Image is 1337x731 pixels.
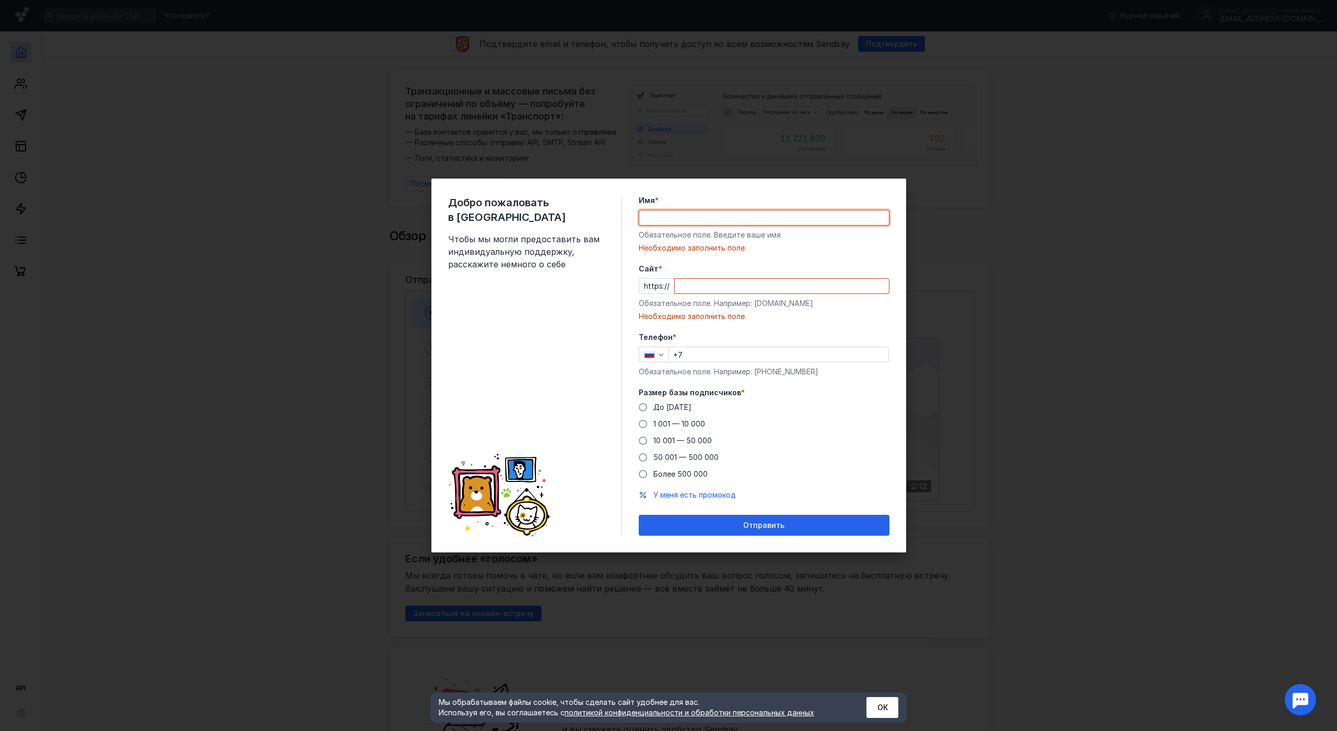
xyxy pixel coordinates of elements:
[639,298,889,309] div: Обязательное поле. Например: [DOMAIN_NAME]
[639,332,673,343] span: Телефон
[653,490,736,500] button: У меня есть промокод
[743,521,784,530] span: Отправить
[653,403,691,411] span: До [DATE]
[639,195,655,206] span: Имя
[565,708,814,717] a: политикой конфиденциальности и обработки персональных данных
[653,436,712,445] span: 10 001 — 50 000
[653,453,719,462] span: 50 001 — 500 000
[653,419,705,428] span: 1 001 — 10 000
[448,195,605,225] span: Добро пожаловать в [GEOGRAPHIC_DATA]
[448,233,605,270] span: Чтобы мы могли предоставить вам индивидуальную поддержку, расскажите немного о себе
[653,490,736,499] span: У меня есть промокод
[639,264,659,274] span: Cайт
[439,697,841,718] div: Мы обрабатываем файлы cookie, чтобы сделать сайт удобнее для вас. Используя его, вы соглашаетесь c
[653,469,708,478] span: Более 500 000
[639,243,889,253] div: Необходимо заполнить поле
[639,311,889,322] div: Необходимо заполнить поле
[866,697,898,718] button: ОК
[639,515,889,536] button: Отправить
[639,387,741,398] span: Размер базы подписчиков
[639,230,889,240] div: Обязательное поле. Введите ваше имя
[639,367,889,377] div: Обязательное поле. Например: [PHONE_NUMBER]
